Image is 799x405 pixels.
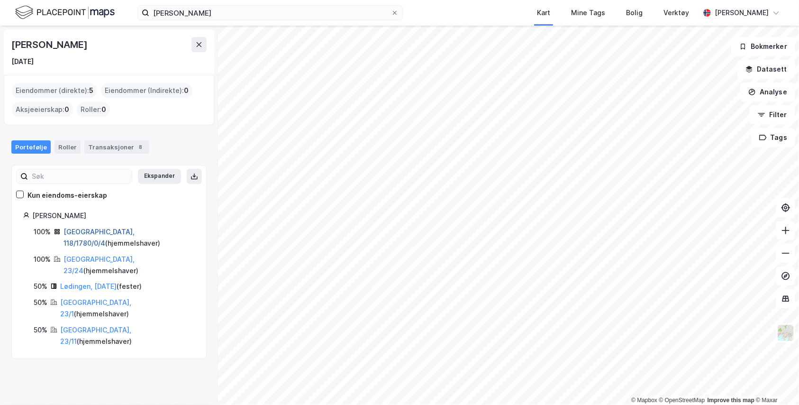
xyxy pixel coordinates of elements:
[34,281,47,292] div: 50%
[32,210,195,221] div: [PERSON_NAME]
[537,7,550,18] div: Kart
[750,105,795,124] button: Filter
[64,254,195,276] div: ( hjemmelshaver )
[34,226,51,238] div: 100%
[571,7,605,18] div: Mine Tags
[34,324,47,336] div: 50%
[626,7,643,18] div: Bolig
[34,254,51,265] div: 100%
[77,102,110,117] div: Roller :
[777,324,795,342] img: Z
[752,359,799,405] iframe: Chat Widget
[659,397,705,404] a: OpenStreetMap
[136,142,145,152] div: 8
[731,37,795,56] button: Bokmerker
[715,7,769,18] div: [PERSON_NAME]
[12,102,73,117] div: Aksjeeierskap :
[663,7,689,18] div: Verktøy
[11,56,34,67] div: [DATE]
[101,104,106,115] span: 0
[34,297,47,308] div: 50%
[64,228,135,247] a: [GEOGRAPHIC_DATA], 118/1780/0/4
[751,128,795,147] button: Tags
[12,83,97,98] div: Eiendommer (direkte) :
[60,324,195,347] div: ( hjemmelshaver )
[138,169,181,184] button: Ekspander
[149,6,391,20] input: Søk på adresse, matrikkel, gårdeiere, leietakere eller personer
[84,140,149,154] div: Transaksjoner
[15,4,115,21] img: logo.f888ab2527a4732fd821a326f86c7f29.svg
[737,60,795,79] button: Datasett
[54,140,81,154] div: Roller
[64,255,135,275] a: [GEOGRAPHIC_DATA], 23/24
[60,297,195,320] div: ( hjemmelshaver )
[64,226,195,249] div: ( hjemmelshaver )
[752,359,799,405] div: Kontrollprogram for chat
[28,169,132,184] input: Søk
[89,85,93,96] span: 5
[11,37,89,52] div: [PERSON_NAME]
[708,397,754,404] a: Improve this map
[60,298,131,318] a: [GEOGRAPHIC_DATA], 23/1
[740,83,795,101] button: Analyse
[64,104,69,115] span: 0
[11,140,51,154] div: Portefølje
[60,326,131,345] a: [GEOGRAPHIC_DATA], 23/11
[631,397,657,404] a: Mapbox
[101,83,192,98] div: Eiendommer (Indirekte) :
[60,282,117,290] a: Lødingen, [DATE]
[184,85,189,96] span: 0
[60,281,142,292] div: ( fester )
[27,190,107,201] div: Kun eiendoms-eierskap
